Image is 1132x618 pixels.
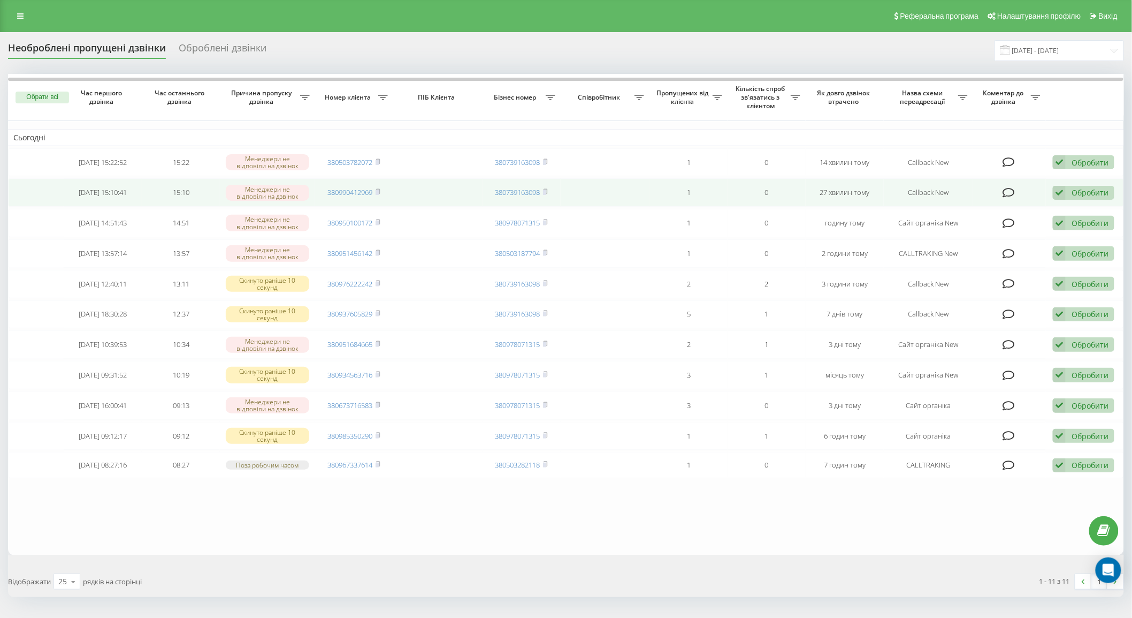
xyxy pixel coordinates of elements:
div: Обробити [1072,460,1108,470]
span: Кількість спроб зв'язатись з клієнтом [733,85,791,110]
td: 1 [728,300,806,329]
td: 14 хвилин тому [806,148,884,177]
a: 380985350290 [328,431,373,441]
td: 3 години тому [806,270,884,298]
a: 380967337614 [328,460,373,470]
button: Обрати всі [16,92,69,103]
td: 1 [649,422,728,450]
td: 15:22 [142,148,220,177]
td: 13:11 [142,270,220,298]
td: 13:57 [142,239,220,268]
td: 2 [649,270,728,298]
div: Обробити [1072,279,1108,289]
td: годину тому [806,209,884,237]
td: Сьогодні [8,130,1124,146]
div: Обробити [1072,218,1108,228]
div: Менеджери не відповіли на дзвінок [226,245,310,261]
td: 10:19 [142,361,220,389]
td: 1 [649,148,728,177]
div: Менеджери не відповіли на дзвінок [226,397,310,413]
td: [DATE] 15:10:41 [64,178,142,207]
td: 10:34 [142,330,220,359]
span: Вихід [1099,12,1118,20]
span: Співробітник [566,93,635,102]
div: Обробити [1072,187,1108,198]
td: 3 дні тому [806,391,884,420]
span: Час останнього дзвінка [151,89,211,105]
td: 15:10 [142,178,220,207]
span: Причина пропуску дзвінка [225,89,300,105]
div: Обробити [1072,401,1108,411]
a: 380739163098 [495,157,540,167]
span: Час першого дзвінка [73,89,133,105]
td: 1 [649,209,728,237]
td: 7 годин тому [806,452,884,478]
td: 1 [649,452,728,478]
td: Сайт органіка [884,422,973,450]
a: 380739163098 [495,187,540,197]
td: 14:51 [142,209,220,237]
a: 380950100172 [328,218,373,228]
td: 0 [728,178,806,207]
a: 380503187794 [495,248,540,258]
span: Бізнес номер [488,93,546,102]
span: Пропущених від клієнта [655,89,713,105]
div: Менеджери не відповіли на дзвінок [226,185,310,201]
td: 0 [728,209,806,237]
span: Налаштування профілю [997,12,1081,20]
td: Сайт органіка New [884,361,973,389]
div: Оброблені дзвінки [179,42,266,59]
a: 380990412969 [328,187,373,197]
td: 1 [728,361,806,389]
a: 380951684665 [328,340,373,349]
div: Обробити [1072,157,1108,168]
td: 3 дні тому [806,330,884,359]
div: Обробити [1072,431,1108,441]
td: 1 [728,422,806,450]
div: Скинуто раніше 10 секунд [226,428,310,444]
td: [DATE] 15:22:52 [64,148,142,177]
span: Як довго дзвінок втрачено [815,89,875,105]
td: [DATE] 16:00:41 [64,391,142,420]
td: [DATE] 08:27:16 [64,452,142,478]
td: 6 годин тому [806,422,884,450]
td: Сайт органіка [884,391,973,420]
td: [DATE] 09:31:52 [64,361,142,389]
td: 27 хвилин тому [806,178,884,207]
td: Callback New [884,178,973,207]
a: 380978071315 [495,431,540,441]
td: [DATE] 14:51:43 [64,209,142,237]
td: Callback New [884,148,973,177]
td: 3 [649,361,728,389]
td: 2 [728,270,806,298]
div: Обробити [1072,370,1108,380]
td: CALLTRAKING New [884,239,973,268]
td: Сайт органіка New [884,209,973,237]
td: Callback New [884,300,973,329]
td: [DATE] 13:57:14 [64,239,142,268]
span: ПІБ Клієнта [402,93,473,102]
td: 1 [728,330,806,359]
div: Скинуто раніше 10 секунд [226,276,310,292]
a: 380673716583 [328,401,373,410]
td: 08:27 [142,452,220,478]
td: [DATE] 09:12:17 [64,422,142,450]
td: [DATE] 10:39:53 [64,330,142,359]
div: Менеджери не відповіли на дзвінок [226,154,310,170]
td: 2 [649,330,728,359]
div: Скинуто раніше 10 секунд [226,367,310,383]
a: 380937605829 [328,309,373,319]
div: Менеджери не відповіли на дзвінок [226,337,310,353]
td: 0 [728,452,806,478]
td: місяць тому [806,361,884,389]
a: 380978071315 [495,370,540,380]
td: Сайт органіка New [884,330,973,359]
td: 1 [649,239,728,268]
td: [DATE] 18:30:28 [64,300,142,329]
div: Обробити [1072,248,1108,259]
div: 1 - 11 з 11 [1039,576,1070,586]
div: Поза робочим часом [226,461,310,470]
span: рядків на сторінці [83,577,142,586]
td: 0 [728,239,806,268]
td: 09:12 [142,422,220,450]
